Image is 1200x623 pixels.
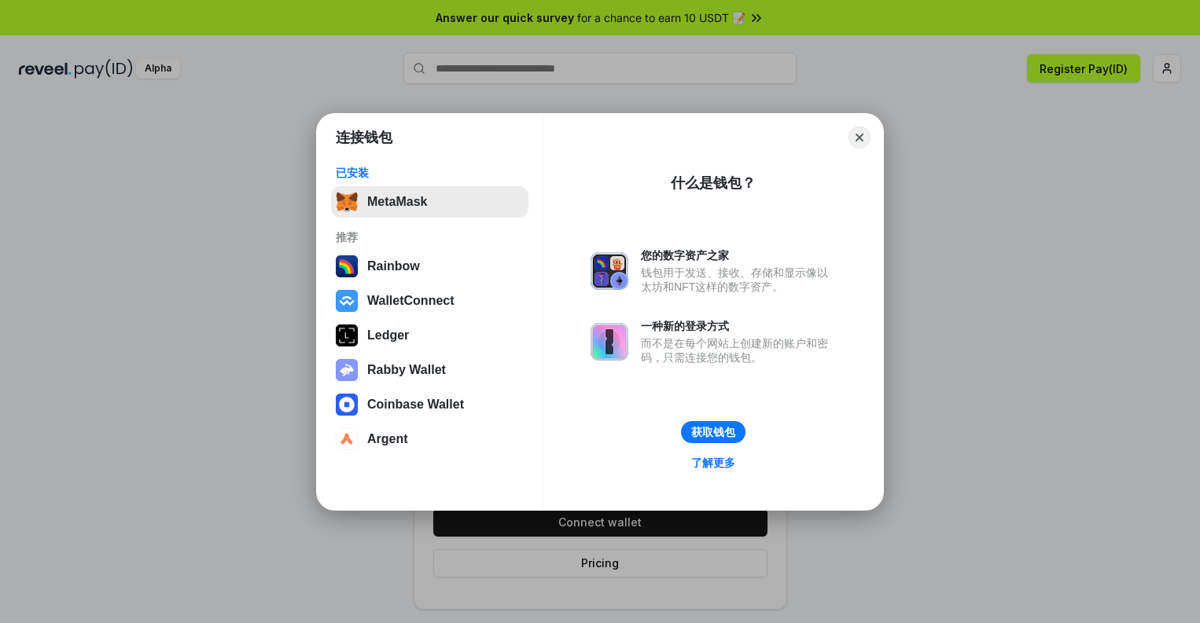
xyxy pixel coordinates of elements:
div: Rabby Wallet [367,363,446,377]
div: WalletConnect [367,294,455,308]
button: Coinbase Wallet [331,389,528,420]
img: svg+xml,%3Csvg%20fill%3D%22none%22%20height%3D%2233%22%20viewBox%3D%220%200%2035%2033%22%20width%... [336,191,358,213]
div: MetaMask [367,195,427,209]
div: 已安装 [336,166,524,180]
div: 了解更多 [691,456,735,470]
img: svg+xml,%3Csvg%20width%3D%2228%22%20height%3D%2228%22%20viewBox%3D%220%200%2028%2028%22%20fill%3D... [336,428,358,450]
button: 获取钱包 [681,421,745,443]
h1: 连接钱包 [336,128,392,147]
div: 什么是钱包？ [671,174,756,192]
img: svg+xml,%3Csvg%20xmlns%3D%22http%3A%2F%2Fwww.w3.org%2F2000%2Fsvg%22%20width%3D%2228%22%20height%3... [336,324,358,346]
div: 一种新的登录方式 [641,319,836,333]
img: svg+xml,%3Csvg%20width%3D%2228%22%20height%3D%2228%22%20viewBox%3D%220%200%2028%2028%22%20fill%3D... [336,394,358,416]
div: 您的数字资产之家 [641,248,836,262]
div: 获取钱包 [691,425,735,439]
button: Close [848,126,871,148]
button: MetaMask [331,186,528,218]
a: 了解更多 [682,453,745,473]
div: Argent [367,432,408,446]
div: Rainbow [367,259,420,273]
button: Rainbow [331,251,528,282]
div: Coinbase Wallet [367,398,464,412]
button: Ledger [331,320,528,351]
button: Rabby Wallet [331,354,528,386]
img: svg+xml,%3Csvg%20width%3D%2228%22%20height%3D%2228%22%20viewBox%3D%220%200%2028%2028%22%20fill%3D... [336,290,358,312]
div: Ledger [367,328,409,343]
button: WalletConnect [331,285,528,317]
img: svg+xml,%3Csvg%20xmlns%3D%22http%3A%2F%2Fwww.w3.org%2F2000%2Fsvg%22%20fill%3D%22none%22%20viewBox... [336,359,358,381]
img: svg+xml,%3Csvg%20xmlns%3D%22http%3A%2F%2Fwww.w3.org%2F2000%2Fsvg%22%20fill%3D%22none%22%20viewBox... [591,323,628,361]
div: 而不是在每个网站上创建新的账户和密码，只需连接您的钱包。 [641,336,836,365]
div: 钱包用于发送、接收、存储和显示像以太坊和NFT这样的数字资产。 [641,266,836,294]
div: 推荐 [336,230,524,244]
button: Argent [331,423,528,455]
img: svg+xml,%3Csvg%20width%3D%22120%22%20height%3D%22120%22%20viewBox%3D%220%200%20120%20120%22%20fil... [336,255,358,277]
img: svg+xml,%3Csvg%20xmlns%3D%22http%3A%2F%2Fwww.w3.org%2F2000%2Fsvg%22%20fill%3D%22none%22%20viewBox... [591,252,628,290]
